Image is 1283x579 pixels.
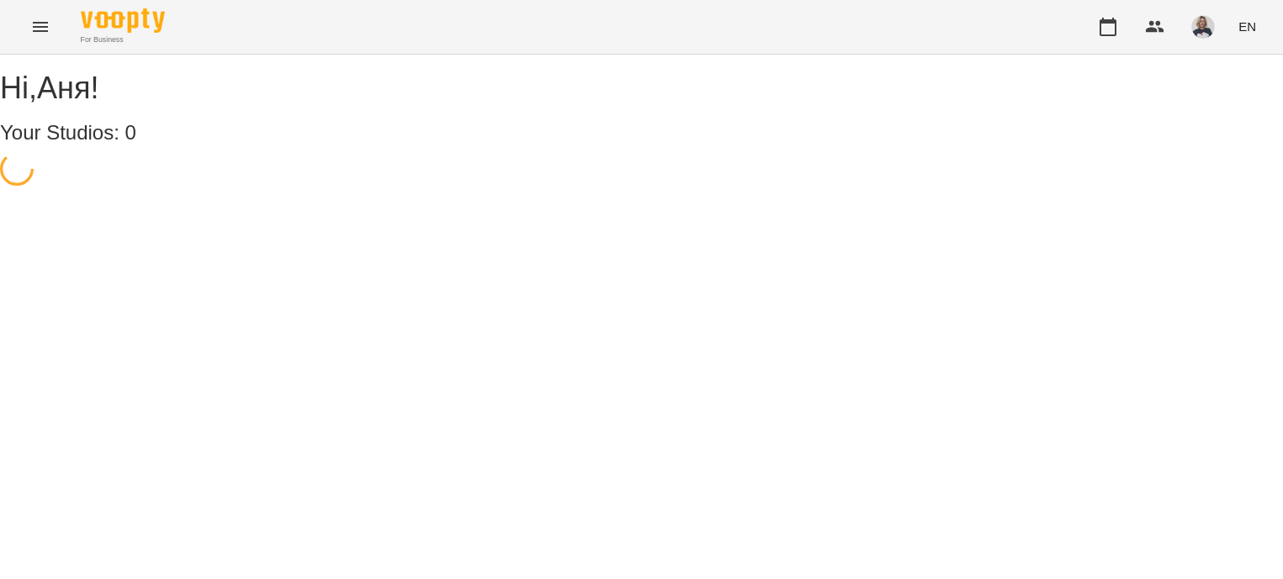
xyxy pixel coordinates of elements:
[125,121,136,144] span: 0
[1238,18,1256,35] span: EN
[1191,15,1215,39] img: 60ff81f660890b5dd62a0e88b2ac9d82.jpg
[81,8,165,33] img: Voopty Logo
[81,34,165,45] span: For Business
[1232,11,1263,42] button: EN
[20,7,61,47] button: Menu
